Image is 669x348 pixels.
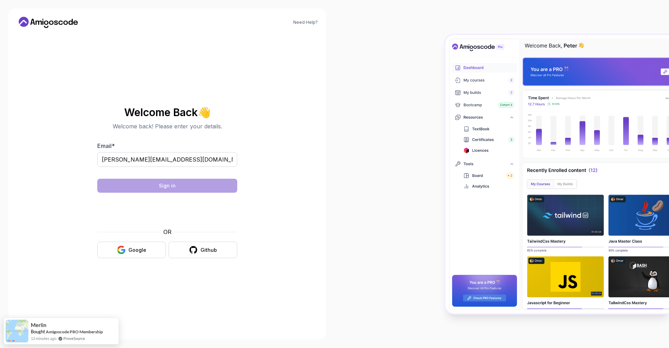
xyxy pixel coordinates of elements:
[97,107,237,118] h2: Welcome Back
[169,242,237,258] button: Github
[293,20,318,25] a: Need Help?
[97,152,237,167] input: Enter your email
[159,182,176,189] div: Sign in
[97,242,166,258] button: Google
[31,322,47,328] span: Merlin
[31,329,45,334] span: Bought
[6,320,28,342] img: provesource social proof notification image
[114,197,220,223] iframe: Widget contendo caixa de seleção para desafio de segurança hCaptcha
[46,329,103,334] a: Amigoscode PRO Membership
[97,179,237,193] button: Sign in
[97,122,237,130] p: Welcome back! Please enter your details.
[128,247,146,254] div: Google
[63,335,85,341] a: ProveSource
[17,17,80,28] a: Home link
[200,247,217,254] div: Github
[31,335,56,341] span: 12 minutes ago
[97,142,115,149] label: Email *
[197,107,210,118] span: 👋
[445,35,669,313] img: Amigoscode Dashboard
[163,228,171,236] p: OR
